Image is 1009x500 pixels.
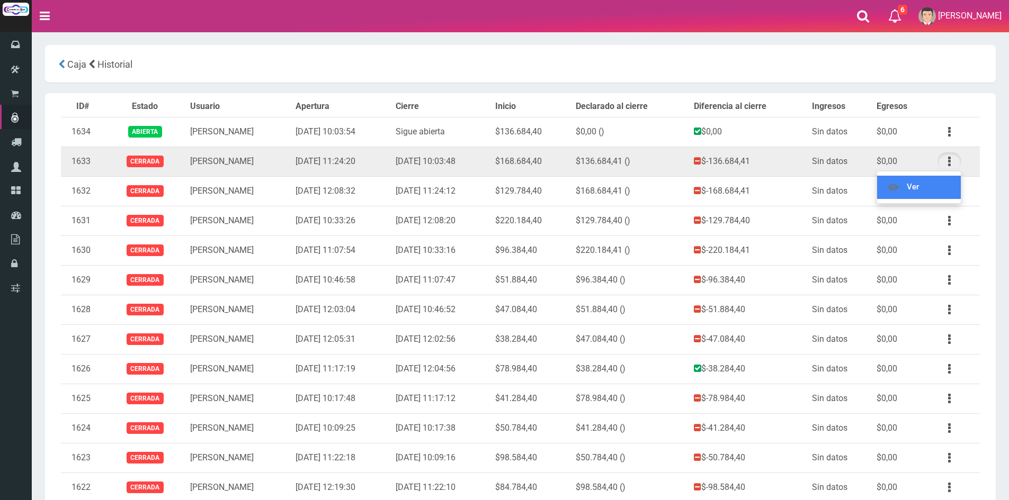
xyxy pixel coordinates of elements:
[127,244,163,256] span: Cerrada
[572,147,689,176] td: $136.684,41 ()
[391,265,492,295] td: [DATE] 11:07:47
[572,413,689,443] td: $41.284,40 ()
[291,354,391,384] td: [DATE] 11:17:19
[391,176,492,206] td: [DATE] 11:24:12
[690,354,808,384] td: $-38.284,40
[391,295,492,324] td: [DATE] 10:46:52
[291,147,391,176] td: [DATE] 11:24:20
[186,413,291,443] td: [PERSON_NAME]
[690,324,808,354] td: $-47.084,40
[291,324,391,354] td: [DATE] 12:05:31
[808,354,872,384] td: Sin datos
[491,384,572,413] td: $41.284,40
[572,265,689,295] td: $96.384,40 ()
[491,265,572,295] td: $51.884,40
[391,117,492,147] td: Sigue abierta
[808,206,872,235] td: Sin datos
[808,443,872,472] td: Sin datos
[808,147,872,176] td: Sin datos
[491,443,572,472] td: $98.584,40
[127,393,163,404] span: Cerrada
[572,176,689,206] td: $168.684,41 ()
[690,235,808,265] td: $-220.184,41
[808,295,872,324] td: Sin datos
[61,324,104,354] td: 1627
[808,96,872,117] th: Ingresos
[61,354,104,384] td: 1626
[491,295,572,324] td: $47.084,40
[572,206,689,235] td: $129.784,40 ()
[391,96,492,117] th: Cierre
[127,274,163,285] span: Cerrada
[572,235,689,265] td: $220.184,41 ()
[391,235,492,265] td: [DATE] 10:33:16
[690,443,808,472] td: $-50.784,40
[61,147,104,176] td: 1633
[61,265,104,295] td: 1629
[104,96,186,117] th: Estado
[3,3,29,16] img: Logo grande
[491,147,572,176] td: $168.684,40
[186,324,291,354] td: [PERSON_NAME]
[127,156,163,167] span: Cerrada
[127,304,163,315] span: Cerrada
[291,443,391,472] td: [DATE] 11:22:18
[808,265,872,295] td: Sin datos
[61,96,104,117] th: ID#
[291,235,391,265] td: [DATE] 11:07:54
[391,384,492,413] td: [DATE] 11:17:12
[690,265,808,295] td: $-96.384,40
[872,117,930,147] td: $0,00
[127,185,163,196] span: Cerrada
[391,413,492,443] td: [DATE] 10:17:38
[872,265,930,295] td: $0,00
[128,126,162,137] span: Abierta
[291,206,391,235] td: [DATE] 10:33:26
[391,147,492,176] td: [DATE] 10:03:48
[572,96,689,117] th: Declarado al cierre
[186,235,291,265] td: [PERSON_NAME]
[127,422,163,433] span: Cerrada
[872,96,930,117] th: Egresos
[491,324,572,354] td: $38.284,40
[690,176,808,206] td: $-168.684,41
[690,96,808,117] th: Diferencia al cierre
[872,295,930,324] td: $0,00
[491,96,572,117] th: Inicio
[127,333,163,344] span: Cerrada
[61,413,104,443] td: 1624
[872,147,930,176] td: $0,00
[291,176,391,206] td: [DATE] 12:08:32
[872,354,930,384] td: $0,00
[186,176,291,206] td: [PERSON_NAME]
[938,11,1002,21] span: [PERSON_NAME]
[872,324,930,354] td: $0,00
[918,7,936,25] img: User Image
[872,384,930,413] td: $0,00
[127,363,163,374] span: Cerrada
[808,324,872,354] td: Sin datos
[61,295,104,324] td: 1628
[291,265,391,295] td: [DATE] 10:46:58
[186,206,291,235] td: [PERSON_NAME]
[572,117,689,147] td: $0,00 ()
[491,235,572,265] td: $96.384,40
[898,5,907,15] span: 6
[291,96,391,117] th: Apertura
[690,206,808,235] td: $-129.784,40
[391,443,492,472] td: [DATE] 10:09:16
[690,413,808,443] td: $-41.284,40
[808,176,872,206] td: Sin datos
[690,295,808,324] td: $-51.884,40
[872,443,930,472] td: $0,00
[391,354,492,384] td: [DATE] 12:04:56
[872,176,930,206] td: $0,00
[61,206,104,235] td: 1631
[491,176,572,206] td: $129.784,40
[808,235,872,265] td: Sin datos
[67,59,86,70] span: Caja
[872,413,930,443] td: $0,00
[808,413,872,443] td: Sin datos
[186,443,291,472] td: [PERSON_NAME]
[61,443,104,472] td: 1623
